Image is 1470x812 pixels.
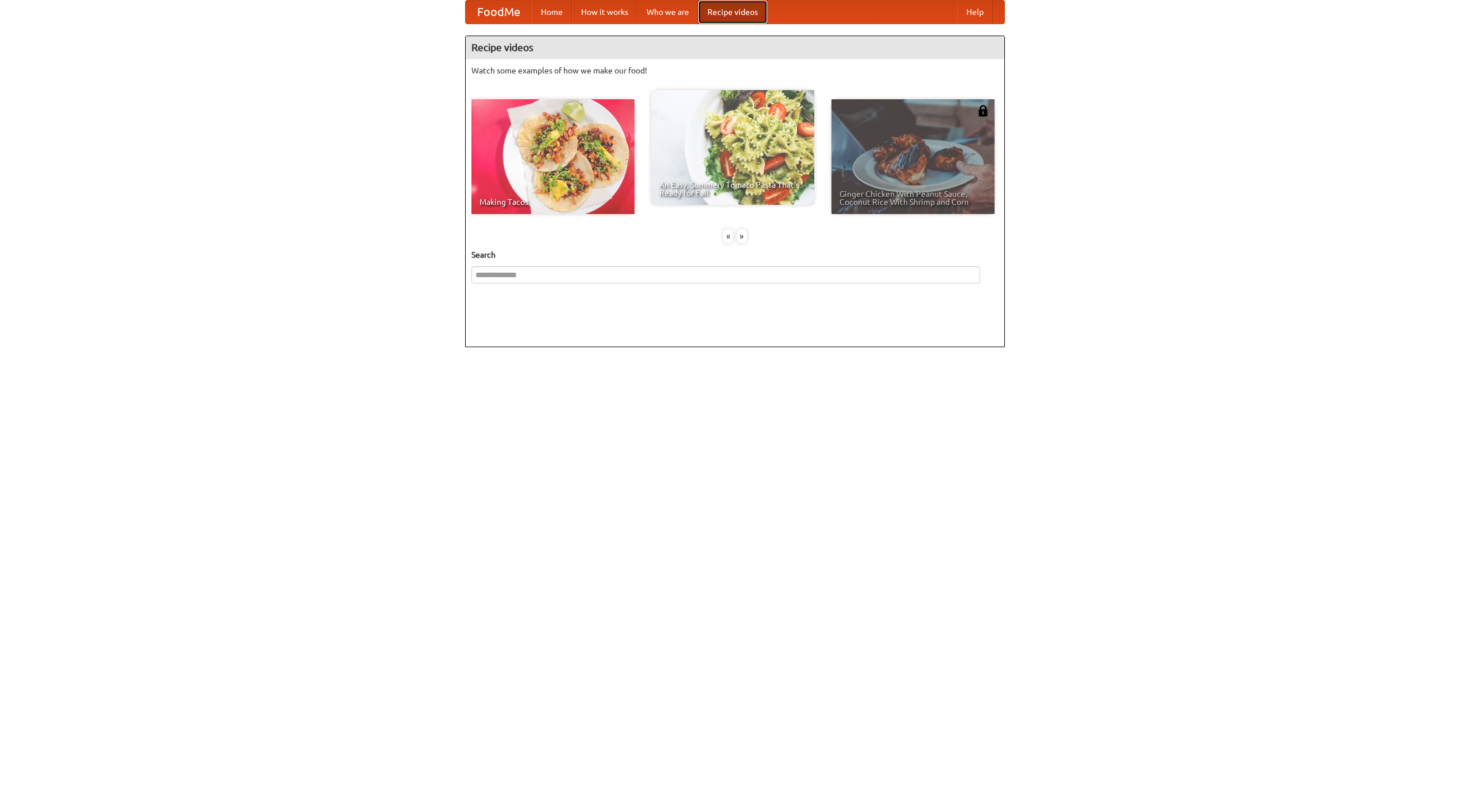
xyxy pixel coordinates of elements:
a: How it works [572,1,637,24]
a: Help [957,1,993,24]
span: Making Tacos [479,198,626,206]
a: Home [532,1,572,24]
img: 483408.png [977,105,989,116]
div: » [737,229,747,243]
span: An Easy, Summery Tomato Pasta That's Ready for Fall [659,181,806,197]
a: An Easy, Summery Tomato Pasta That's Ready for Fall [651,90,814,205]
p: Watch some examples of how we make our food! [471,65,999,76]
a: Making Tacos [471,99,635,214]
div: « [723,229,733,243]
a: FoodMe [466,1,532,24]
a: Who we are [637,1,698,24]
h4: Recipe videos [466,36,1004,59]
a: Recipe videos [698,1,767,24]
h5: Search [471,249,999,261]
